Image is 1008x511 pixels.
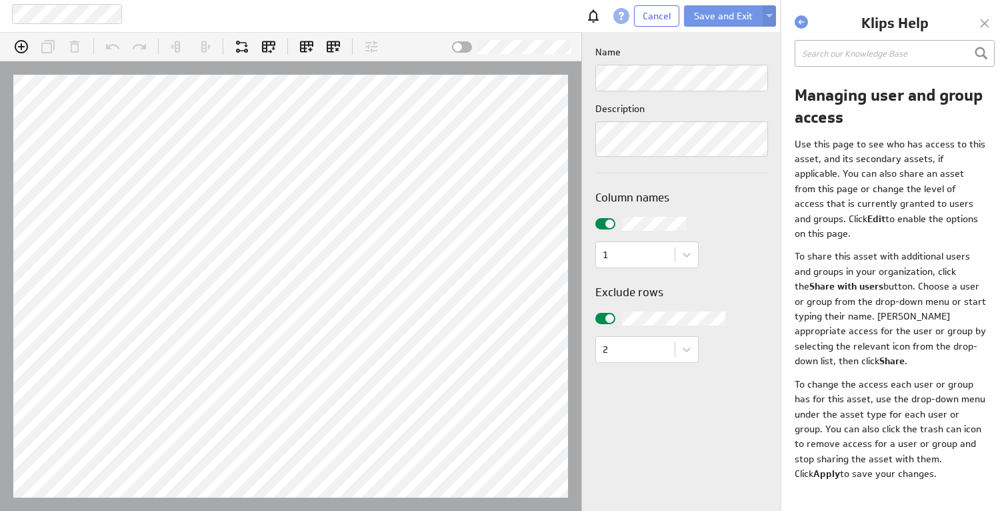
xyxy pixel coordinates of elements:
button: Save and Exit [684,5,763,27]
div: Add all columns [295,35,319,59]
img: button-savedrop.png [766,14,773,19]
h3: Exclude rows [595,284,768,301]
h3: Column names [595,189,768,206]
strong: Edit [867,213,885,225]
strong: Apply [813,468,840,480]
span: Cancel [643,10,671,22]
div: Notifications [582,5,605,27]
p: To share this asset with additional users and groups in your organization, click the button. Choo... [795,249,987,368]
div: Move right (Alt+Right) [192,35,216,59]
div: Add column [9,35,33,59]
div: 2 [603,345,608,354]
div: Move left (Alt+Left) [165,35,189,59]
button: Cancel [634,5,679,27]
div: 1 [603,250,608,260]
strong: Share with users [809,280,883,292]
div: Remove all columns [321,35,345,59]
div: Duplicate column [36,35,60,59]
input: Search our Knowledge Base [795,40,995,67]
label: Description [595,102,768,116]
div: Merge data [230,35,254,59]
label: Name [595,45,768,59]
p: Use this page to see who has access to this asset, and its secondary assets, if applicable. You c... [795,137,987,241]
p: To change the access each user or group has for this asset, use the drop-down menu under the asse... [795,377,987,482]
div: 0 hidden column [452,40,581,54]
strong: Share [879,355,905,367]
div: Undo (Ctrl+Z) [101,35,125,59]
div: Redo (Ctrl+Shift+Z) [127,35,151,59]
div: Remove column (Del) [63,35,87,59]
h1: Klips Help [811,13,978,33]
h1: Managing user and group access [795,84,995,129]
div: Unpivot (Ctrl+U) [257,35,281,59]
